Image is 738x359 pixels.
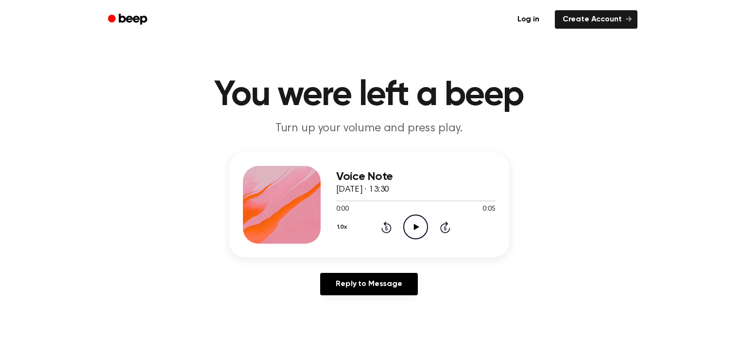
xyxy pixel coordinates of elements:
h1: You were left a beep [120,78,618,113]
span: 0:05 [482,204,495,215]
a: Reply to Message [320,273,417,295]
a: Beep [101,10,156,29]
a: Log in [508,8,549,31]
h3: Voice Note [336,170,496,183]
span: 0:00 [336,204,349,215]
a: Create Account [555,10,637,29]
p: Turn up your volume and press play. [183,121,556,137]
button: 1.0x [336,219,351,235]
span: [DATE] · 13:30 [336,185,390,194]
